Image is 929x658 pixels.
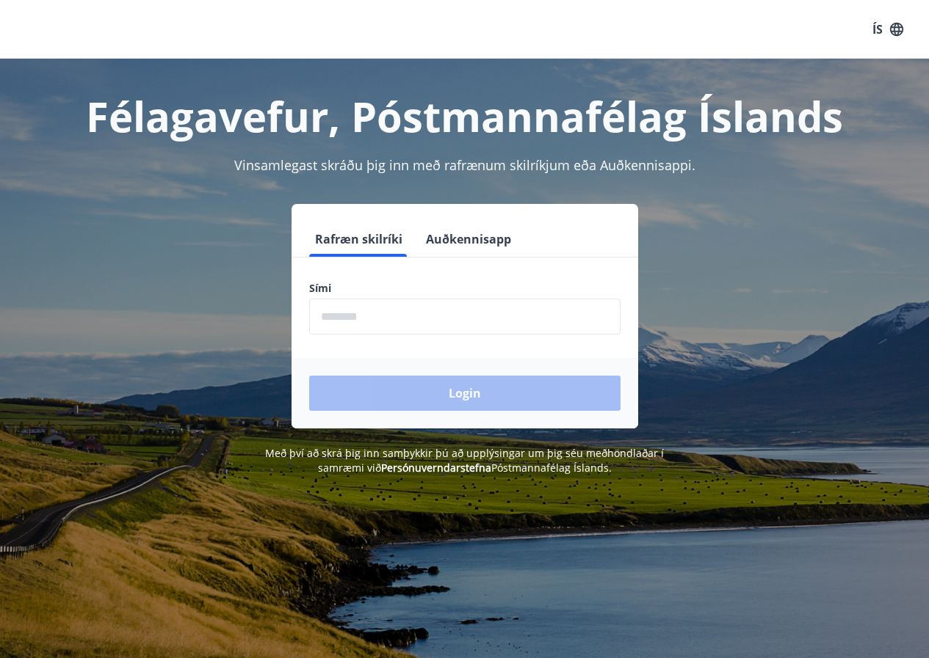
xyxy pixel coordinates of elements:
a: Persónuverndarstefna [381,461,491,475]
button: Auðkennisapp [420,222,517,257]
button: ÍS [864,16,911,43]
span: Vinsamlegast skráðu þig inn með rafrænum skilríkjum eða Auðkennisappi. [234,156,695,174]
label: Sími [309,281,621,296]
button: Rafræn skilríki [309,222,408,257]
span: Með því að skrá þig inn samþykkir þú að upplýsingar um þig séu meðhöndlaðar í samræmi við Póstman... [265,446,664,475]
h1: Félagavefur, Póstmannafélag Íslands [18,88,911,144]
